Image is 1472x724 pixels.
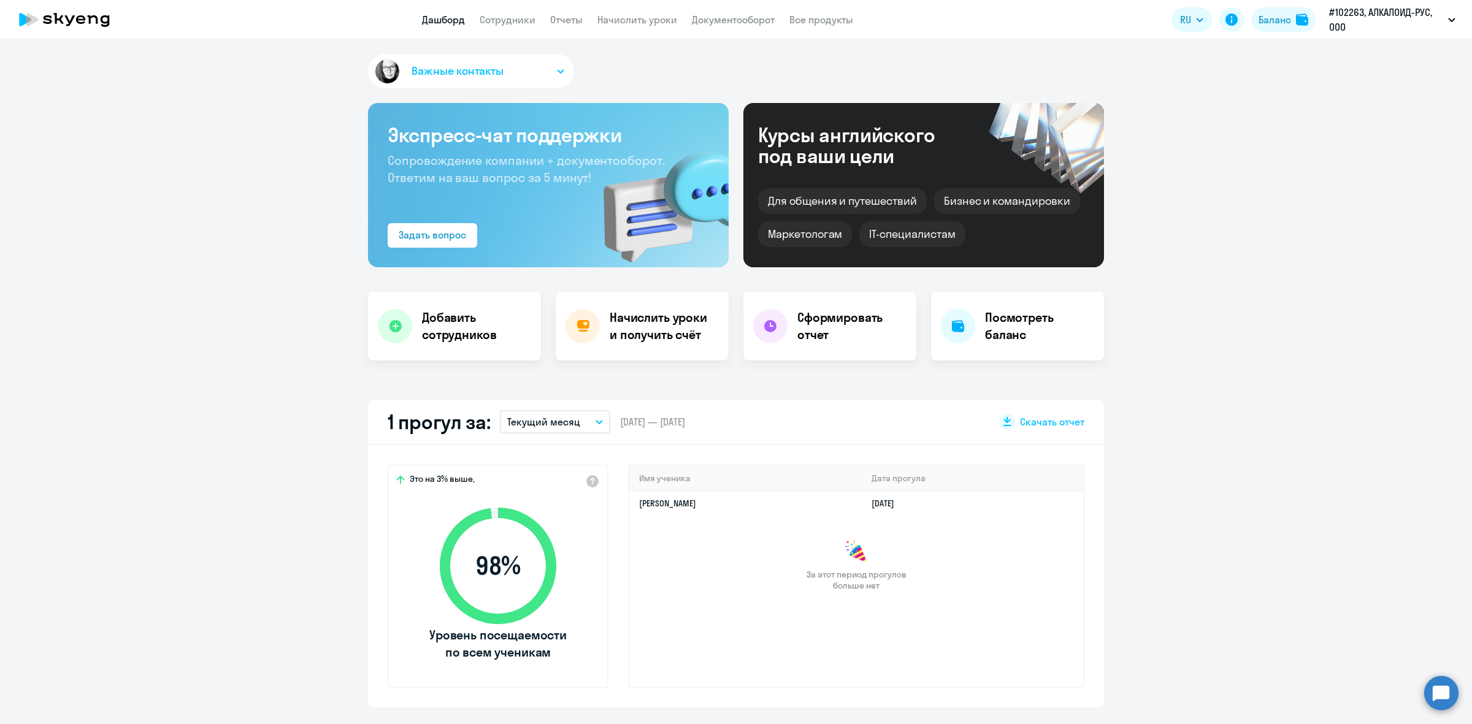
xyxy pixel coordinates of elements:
[1323,5,1462,34] button: #102263, АЛКАЛОИД-РУС, ООО
[758,221,852,247] div: Маркетологам
[985,309,1094,343] h4: Посмотреть баланс
[586,129,729,267] img: bg-img
[639,498,696,509] a: [PERSON_NAME]
[789,13,853,26] a: Все продукты
[388,223,477,248] button: Задать вопрос
[934,188,1080,214] div: Бизнес и командировки
[862,466,1083,491] th: Дата прогула
[1251,7,1316,32] button: Балансbalance
[758,188,927,214] div: Для общения и путешествий
[844,539,868,564] img: congrats
[507,414,580,429] p: Текущий месяц
[1180,12,1191,27] span: RU
[1259,12,1291,27] div: Баланс
[597,13,677,26] a: Начислить уроки
[388,410,490,434] h2: 1 прогул за:
[373,57,402,86] img: avatar
[872,498,904,509] a: [DATE]
[859,221,965,247] div: IT-специалистам
[692,13,775,26] a: Документооборот
[797,309,907,343] h4: Сформировать отчет
[410,473,475,488] span: Это на 3% выше,
[388,153,665,185] span: Сопровождение компании + документооборот. Ответим на ваш вопрос за 5 минут!
[1020,415,1084,429] span: Скачать отчет
[500,410,610,433] button: Текущий месяц
[422,13,465,26] a: Дашборд
[758,124,968,166] div: Курсы английского под ваши цели
[422,309,531,343] h4: Добавить сотрудников
[388,123,709,147] h3: Экспресс-чат поддержки
[629,466,862,491] th: Имя ученика
[1171,7,1212,32] button: RU
[412,63,504,79] span: Важные контакты
[399,227,466,242] div: Задать вопрос
[1329,5,1443,34] p: #102263, АЛКАЛОИД-РУС, ООО
[805,569,908,591] span: За этот период прогулов больше нет
[610,309,716,343] h4: Начислить уроки и получить счёт
[620,415,685,429] span: [DATE] — [DATE]
[368,54,574,88] button: Важные контакты
[427,627,569,661] span: Уровень посещаемости по всем ученикам
[427,551,569,581] span: 98 %
[480,13,535,26] a: Сотрудники
[550,13,583,26] a: Отчеты
[1296,13,1308,26] img: balance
